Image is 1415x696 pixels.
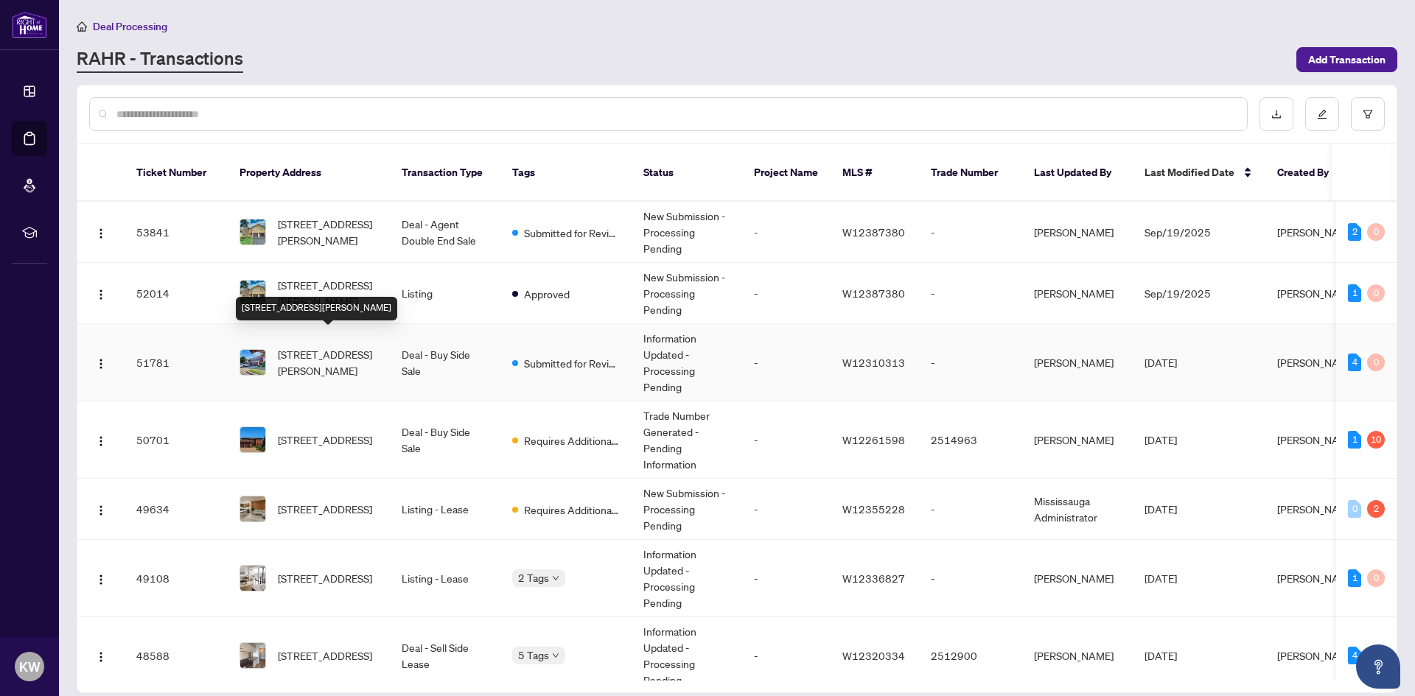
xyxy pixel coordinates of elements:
span: down [552,652,559,659]
td: 51781 [125,324,228,401]
span: [DATE] [1145,433,1177,446]
button: Logo [89,428,113,451]
span: [STREET_ADDRESS][PERSON_NAME] [278,346,378,379]
span: W12261598 [842,433,905,446]
button: Logo [89,220,113,244]
div: 1 [1348,431,1361,449]
td: Deal - Buy Side Sale [390,324,500,401]
span: W12336827 [842,572,905,585]
div: 2 [1348,223,1361,241]
span: [PERSON_NAME] [1277,356,1357,369]
button: download [1259,97,1293,131]
td: [PERSON_NAME] [1022,540,1133,617]
img: Logo [95,574,107,586]
span: [PERSON_NAME] [1277,287,1357,300]
td: - [742,479,831,540]
span: [DATE] [1145,649,1177,662]
span: Requires Additional Docs [524,502,620,518]
img: thumbnail-img [240,427,265,452]
img: thumbnail-img [240,219,265,245]
span: Last Modified Date [1145,164,1234,180]
div: 0 [1367,223,1385,241]
span: [PERSON_NAME] [1277,433,1357,446]
span: [STREET_ADDRESS] [278,501,372,517]
td: [PERSON_NAME] [1022,401,1133,479]
span: Deal Processing [93,20,167,33]
td: - [919,324,1022,401]
span: [STREET_ADDRESS] [278,432,372,448]
th: MLS # [831,144,919,202]
th: Tags [500,144,632,202]
td: - [742,263,831,324]
td: - [919,479,1022,540]
img: thumbnail-img [240,643,265,668]
img: thumbnail-img [240,350,265,375]
span: W12310313 [842,356,905,369]
span: KW [19,656,41,677]
span: [DATE] [1145,356,1177,369]
span: [STREET_ADDRESS][PERSON_NAME] [278,216,378,248]
span: Sep/19/2025 [1145,287,1211,300]
div: 0 [1348,500,1361,518]
span: [PERSON_NAME] [1277,502,1357,516]
button: Open asap [1356,644,1400,689]
td: 49634 [125,479,228,540]
td: Listing - Lease [390,540,500,617]
td: Listing [390,263,500,324]
img: Logo [95,505,107,516]
button: Logo [89,281,113,305]
button: Logo [89,644,113,667]
td: 48588 [125,617,228,695]
button: Add Transaction [1296,47,1397,72]
td: New Submission - Processing Pending [632,479,742,540]
button: filter [1351,97,1385,131]
span: [PERSON_NAME] [1277,572,1357,585]
div: 1 [1348,569,1361,587]
td: 50701 [125,401,228,479]
span: W12387380 [842,287,905,300]
span: Submitted for Review [524,355,620,371]
img: thumbnail-img [240,281,265,306]
td: - [919,202,1022,263]
div: 4 [1348,354,1361,371]
td: [PERSON_NAME] [1022,324,1133,401]
td: 53841 [125,202,228,263]
span: [STREET_ADDRESS] [278,570,372,586]
td: Deal - Buy Side Sale [390,401,500,479]
td: - [742,202,831,263]
span: download [1271,109,1282,119]
img: thumbnail-img [240,566,265,591]
span: [STREET_ADDRESS][PERSON_NAME] [278,277,378,309]
div: 0 [1367,569,1385,587]
td: - [742,401,831,479]
td: [PERSON_NAME] [1022,617,1133,695]
th: Created By [1265,144,1354,202]
td: New Submission - Processing Pending [632,202,742,263]
span: W12355228 [842,502,905,516]
span: Requires Additional Docs [524,432,620,449]
span: 2 Tags [518,569,549,586]
button: Logo [89,566,113,590]
td: 52014 [125,263,228,324]
span: edit [1317,109,1327,119]
span: [PERSON_NAME] [1277,225,1357,239]
span: filter [1363,109,1373,119]
th: Trade Number [919,144,1022,202]
td: Deal - Sell Side Lease [390,617,500,695]
td: [PERSON_NAME] [1022,202,1133,263]
td: - [742,617,831,695]
span: 5 Tags [518,647,549,664]
img: logo [12,11,47,38]
span: Add Transaction [1308,48,1386,71]
span: home [77,21,87,32]
td: Deal - Agent Double End Sale [390,202,500,263]
span: Submitted for Review [524,225,620,241]
span: W12320334 [842,649,905,662]
span: W12387380 [842,225,905,239]
button: edit [1305,97,1339,131]
div: 0 [1367,284,1385,302]
th: Ticket Number [125,144,228,202]
td: [PERSON_NAME] [1022,263,1133,324]
div: 2 [1367,500,1385,518]
img: thumbnail-img [240,496,265,521]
